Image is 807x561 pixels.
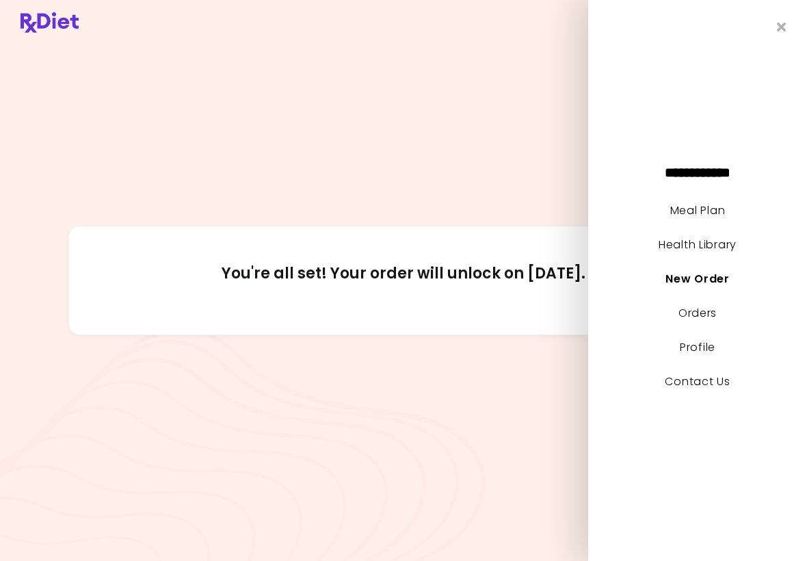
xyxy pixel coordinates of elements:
a: New Order [665,271,729,287]
a: Health Library [659,237,737,252]
h2: You're all set! Your order will unlock on [DATE]. [100,264,707,297]
a: Profile [680,339,715,355]
a: Orders [678,305,717,321]
i: Close [777,21,786,34]
img: RxDiet [21,12,79,33]
a: Meal Plan [670,203,725,218]
a: Contact Us [665,374,730,389]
